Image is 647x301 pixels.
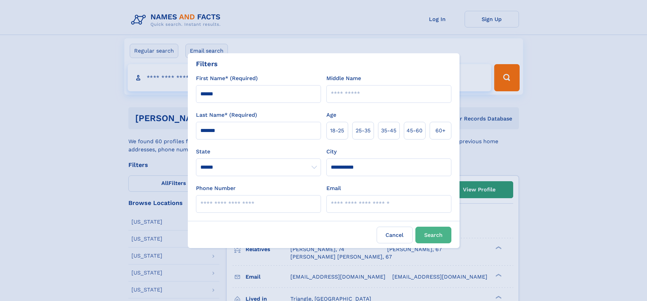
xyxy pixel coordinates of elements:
[326,184,341,192] label: Email
[326,74,361,82] label: Middle Name
[196,111,257,119] label: Last Name* (Required)
[196,184,236,192] label: Phone Number
[377,227,413,243] label: Cancel
[330,127,344,135] span: 18‑25
[407,127,423,135] span: 45‑60
[196,148,321,156] label: State
[415,227,451,243] button: Search
[196,59,218,69] div: Filters
[381,127,396,135] span: 35‑45
[356,127,371,135] span: 25‑35
[196,74,258,82] label: First Name* (Required)
[435,127,446,135] span: 60+
[326,148,337,156] label: City
[326,111,336,119] label: Age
